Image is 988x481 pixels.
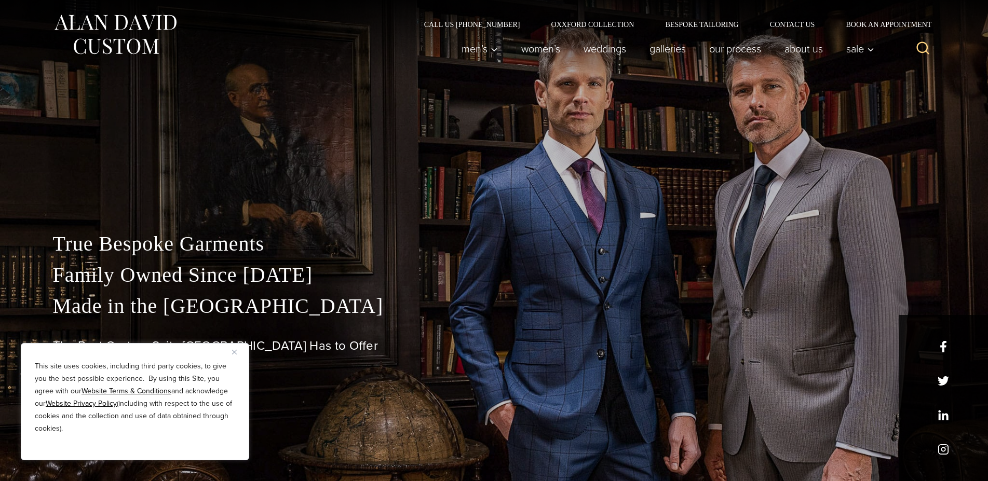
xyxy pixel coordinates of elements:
p: True Bespoke Garments Family Owned Since [DATE] Made in the [GEOGRAPHIC_DATA] [53,228,936,322]
button: View Search Form [911,36,936,61]
a: Call Us [PHONE_NUMBER] [409,21,536,28]
p: This site uses cookies, including third party cookies, to give you the best possible experience. ... [35,360,235,435]
a: Our Process [697,38,773,59]
span: Men’s [462,44,498,54]
nav: Secondary Navigation [409,21,936,28]
button: Close [232,346,245,358]
a: Contact Us [754,21,831,28]
nav: Primary Navigation [450,38,879,59]
a: Oxxford Collection [535,21,649,28]
img: Close [232,350,237,354]
a: Website Terms & Conditions [82,386,171,396]
a: Book an Appointment [830,21,935,28]
a: Galleries [638,38,697,59]
a: Women’s [509,38,572,59]
a: About Us [773,38,834,59]
img: Alan David Custom [53,11,178,58]
a: weddings [572,38,638,59]
a: Bespoke Tailoring [649,21,754,28]
a: Website Privacy Policy [46,398,117,409]
span: Sale [846,44,874,54]
h1: The Best Custom Suits [GEOGRAPHIC_DATA] Has to Offer [53,338,936,353]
